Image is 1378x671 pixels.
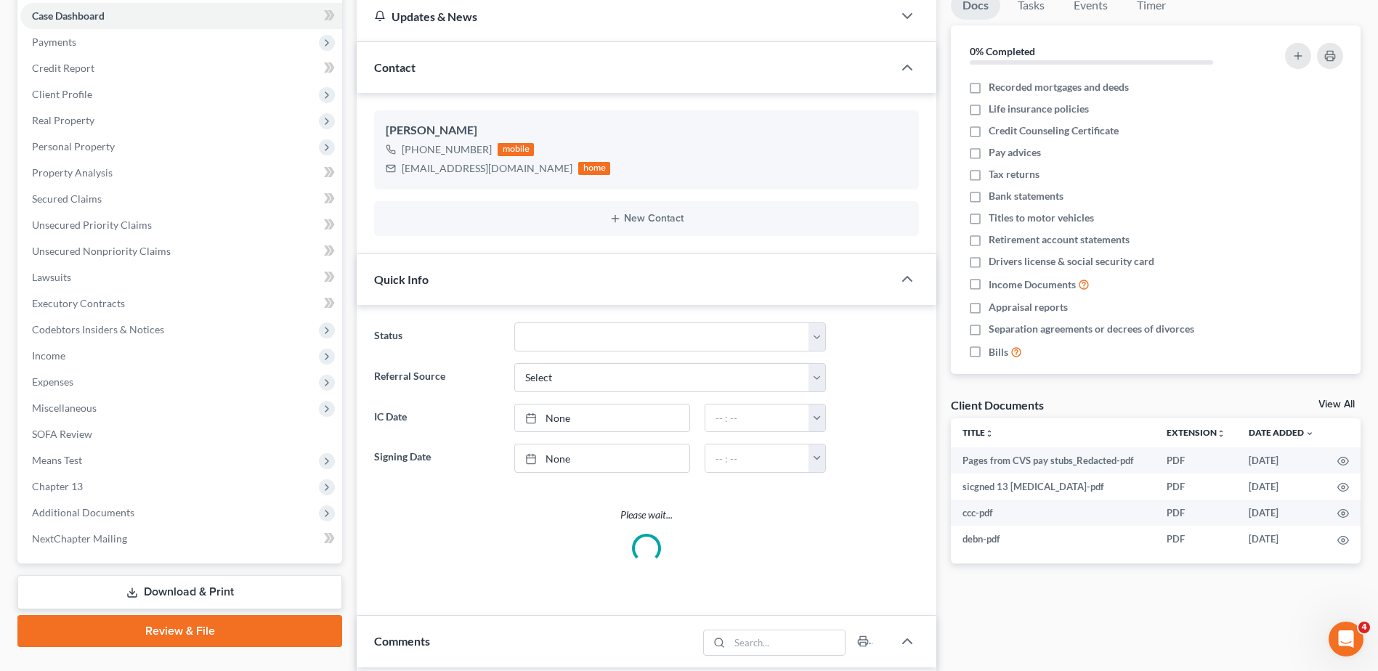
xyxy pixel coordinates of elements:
[1155,447,1237,473] td: PDF
[32,9,105,22] span: Case Dashboard
[32,297,125,309] span: Executory Contracts
[515,404,689,432] a: None
[705,404,809,432] input: -- : --
[32,114,94,126] span: Real Property
[374,272,429,286] span: Quick Info
[402,161,572,176] div: [EMAIL_ADDRESS][DOMAIN_NAME]
[1249,427,1314,438] a: Date Added expand_more
[32,271,71,283] span: Lawsuits
[1305,429,1314,438] i: expand_more
[989,80,1129,94] span: Recorded mortgages and deeds
[32,192,102,205] span: Secured Claims
[20,186,342,212] a: Secured Claims
[20,526,342,552] a: NextChapter Mailing
[989,167,1039,182] span: Tax returns
[32,454,82,466] span: Means Test
[374,508,919,522] p: Please wait...
[367,322,506,351] label: Status
[1155,473,1237,500] td: PDF
[1155,500,1237,526] td: PDF
[951,473,1155,500] td: sicgned 13 [MEDICAL_DATA]-pdf
[1217,429,1225,438] i: unfold_more
[951,526,1155,552] td: debn-pdf
[374,60,416,74] span: Contact
[32,62,94,74] span: Credit Report
[20,160,342,186] a: Property Analysis
[32,349,65,362] span: Income
[951,397,1044,412] div: Client Documents
[20,212,342,238] a: Unsecured Priority Claims
[32,323,164,335] span: Codebtors Insiders & Notices
[951,447,1155,473] td: Pages from CVS pay stubs_Redacted-pdf
[17,615,342,647] a: Review & File
[1237,526,1326,552] td: [DATE]
[1358,622,1370,633] span: 4
[578,162,610,175] div: home
[989,145,1041,160] span: Pay advices
[989,254,1154,269] span: Drivers license & social security card
[367,444,506,473] label: Signing Date
[989,232,1130,247] span: Retirement account statements
[367,363,506,392] label: Referral Source
[729,630,845,655] input: Search...
[32,428,92,440] span: SOFA Review
[1237,473,1326,500] td: [DATE]
[1318,399,1355,410] a: View All
[985,429,994,438] i: unfold_more
[32,506,134,518] span: Additional Documents
[989,300,1068,314] span: Appraisal reports
[32,245,171,257] span: Unsecured Nonpriority Claims
[1329,622,1363,656] iframe: Intercom live chat
[20,3,342,29] a: Case Dashboard
[951,500,1155,526] td: ccc-pdf
[989,102,1089,116] span: Life insurance policies
[989,322,1194,336] span: Separation agreements or decrees of divorces
[1155,526,1237,552] td: PDF
[32,219,152,231] span: Unsecured Priority Claims
[386,213,907,224] button: New Contact
[386,122,907,139] div: [PERSON_NAME]
[20,238,342,264] a: Unsecured Nonpriority Claims
[32,375,73,388] span: Expenses
[705,444,809,472] input: -- : --
[367,404,506,433] label: IC Date
[374,634,430,648] span: Comments
[1167,427,1225,438] a: Extensionunfold_more
[989,277,1076,292] span: Income Documents
[989,345,1008,359] span: Bills
[32,166,113,179] span: Property Analysis
[32,140,115,152] span: Personal Property
[962,427,994,438] a: Titleunfold_more
[17,575,342,609] a: Download & Print
[989,211,1094,225] span: Titles to motor vehicles
[402,142,492,157] div: [PHONE_NUMBER]
[1237,447,1326,473] td: [DATE]
[32,88,92,100] span: Client Profile
[32,402,97,414] span: Miscellaneous
[20,55,342,81] a: Credit Report
[32,480,83,492] span: Chapter 13
[989,189,1063,203] span: Bank statements
[20,264,342,290] a: Lawsuits
[970,45,1035,57] strong: 0% Completed
[498,143,534,156] div: mobile
[32,36,76,48] span: Payments
[1237,500,1326,526] td: [DATE]
[374,9,875,24] div: Updates & News
[20,421,342,447] a: SOFA Review
[32,532,127,545] span: NextChapter Mailing
[989,123,1119,138] span: Credit Counseling Certificate
[515,444,689,472] a: None
[20,290,342,317] a: Executory Contracts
